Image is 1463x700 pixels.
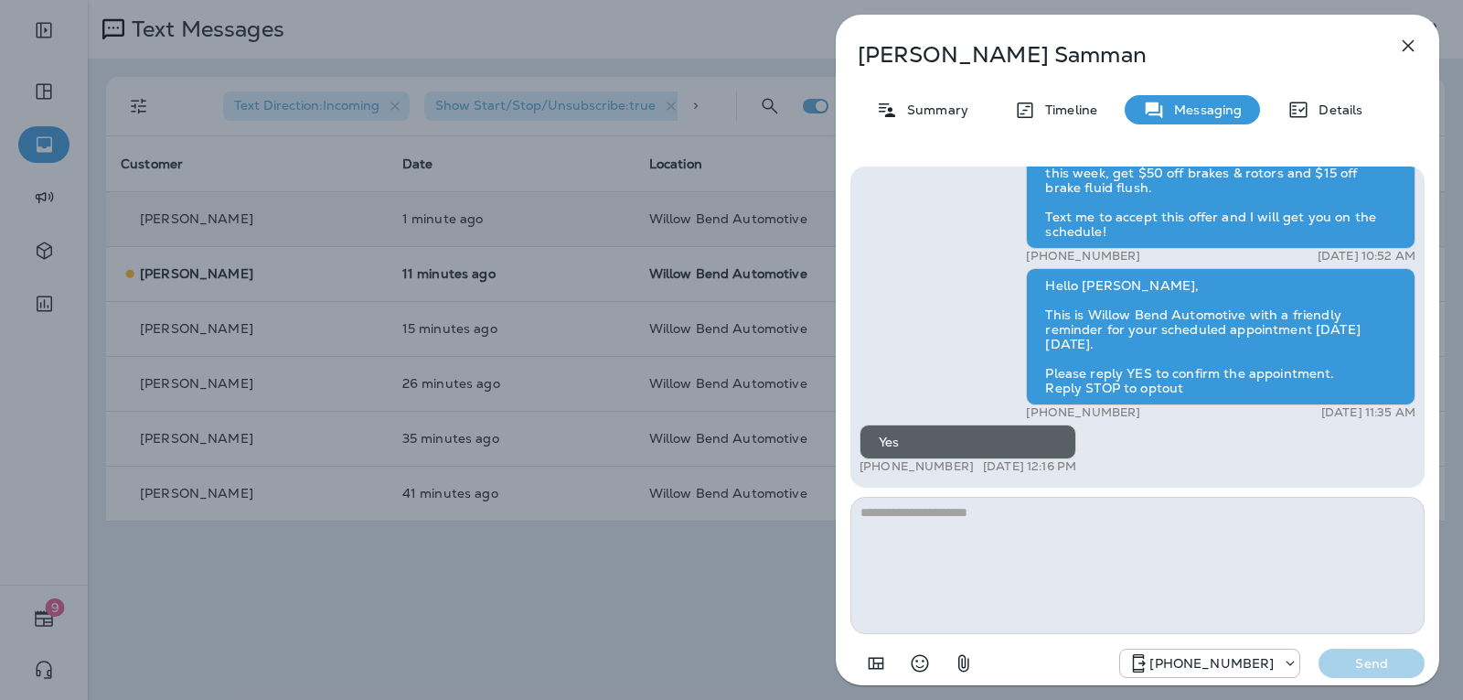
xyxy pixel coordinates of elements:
p: [PHONE_NUMBER] [860,459,974,474]
p: [PHONE_NUMBER] [1149,656,1274,671]
p: [DATE] 12:16 PM [983,459,1076,474]
button: Select an emoji [902,645,938,682]
p: Summary [898,102,968,117]
p: [PERSON_NAME] Samman [858,42,1357,68]
button: Add in a premade template [858,645,894,682]
p: Messaging [1165,102,1242,117]
p: [DATE] 10:52 AM [1318,249,1415,264]
div: Hello [PERSON_NAME], This is Willow Bend Automotive with a friendly reminder for your scheduled a... [1026,268,1415,405]
div: Hey [PERSON_NAME], it’s Kaela from Willow Bend Automotive. We are running a summer brake special ... [1026,126,1415,249]
p: [PHONE_NUMBER] [1026,405,1140,420]
div: Yes [860,425,1076,459]
p: [DATE] 11:35 AM [1321,405,1415,420]
p: Timeline [1036,102,1097,117]
p: [PHONE_NUMBER] [1026,249,1140,264]
p: Details [1309,102,1362,117]
div: +1 (813) 497-4455 [1120,652,1299,674]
